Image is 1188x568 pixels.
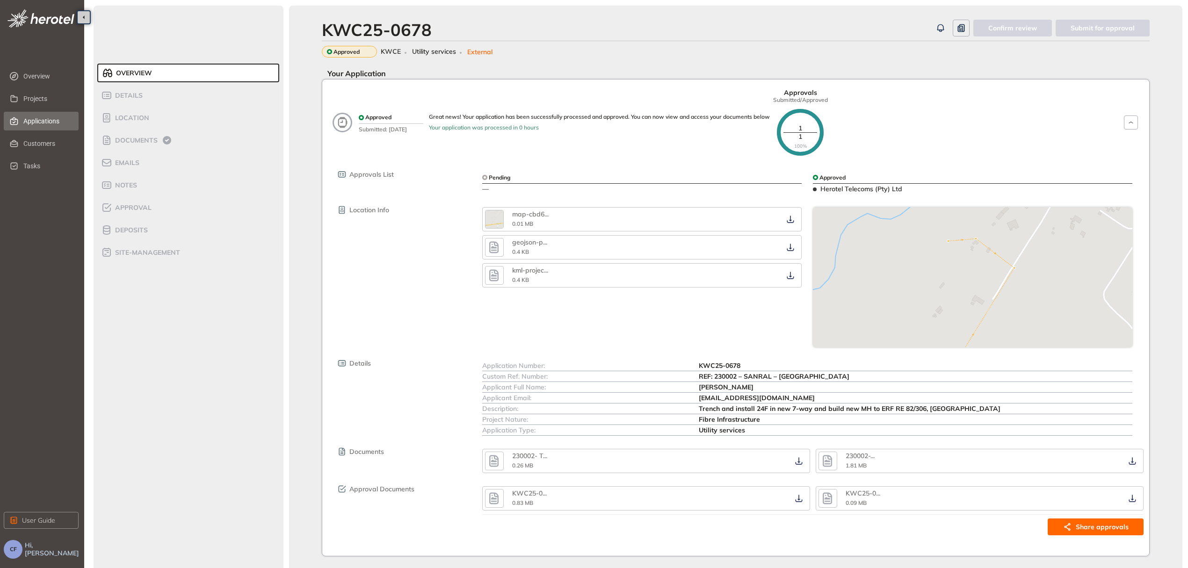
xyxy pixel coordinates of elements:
span: Applicant Full Name: [482,383,546,391]
span: 1.81 MB [846,462,867,469]
span: Herotel Telecoms (Pty) Ltd [820,185,902,193]
div: 230002-WL-02-Locality.pdf [846,452,883,460]
span: Pending [489,174,510,181]
span: geojson-p [512,238,543,246]
div: KWC25-0678 [322,20,432,40]
span: Details [349,359,371,367]
span: Customers [23,134,71,153]
span: KWC25-0 [846,489,876,497]
span: Submitted: [DATE] [359,123,423,133]
span: 0.09 MB [846,499,867,506]
span: Emails [112,159,139,167]
span: 230002- T [512,452,543,460]
span: ... [543,238,547,246]
span: — [482,185,489,193]
button: User Guide [4,512,79,529]
span: Location Info [349,206,389,214]
span: ... [876,489,880,497]
span: 0.4 KB [512,248,529,255]
span: Overview [23,67,71,86]
div: Your application was processed in 0 hours [429,124,770,131]
span: 0.26 MB [512,462,533,469]
div: geojson-project-96bef264-b19b-4c4d-a6a8-5a90c6d07323.geojson [512,238,550,246]
button: Share approvals [1048,518,1144,535]
span: 230002- [846,452,870,460]
span: Your Application [322,69,386,78]
span: Applications [23,112,71,130]
span: Application Type: [482,426,536,434]
span: ... [543,489,547,497]
span: [EMAIL_ADDRESS][DOMAIN_NAME] [699,394,815,402]
span: kml-projec [512,266,544,274]
span: Details [112,92,143,100]
span: Approved [819,174,846,181]
span: Fibre Infrastructure [699,415,760,424]
span: User Guide [22,515,55,525]
span: Approvals List [349,171,394,179]
span: KWCE [381,48,401,56]
span: Utility services [412,48,456,56]
span: Documents [112,137,158,144]
span: Approved [365,114,391,121]
span: Documents [349,448,384,456]
span: Approvals [784,89,817,97]
div: KWC25-0678--letter.pdf [512,489,550,497]
span: Approval Documents [349,485,414,493]
span: Submitted/Approved [773,97,828,103]
img: logo [7,9,74,28]
span: 0.4 KB [512,276,529,283]
span: Approval [112,204,152,212]
span: map-cbd6 [512,210,544,218]
span: Approved [333,49,360,55]
span: ... [543,452,547,460]
span: Hi, [PERSON_NAME] [25,541,80,557]
span: Utility services [699,426,745,434]
span: [PERSON_NAME] [699,383,753,391]
div: kml-project-124b58ed-ce83-412d-8c73-3bae5a831945.kml [512,266,550,274]
span: REF: 230002 – SANRAL – [GEOGRAPHIC_DATA] [699,372,849,381]
span: Project Nature: [482,415,528,424]
span: Custom Ref. Number: [482,372,548,381]
span: 0.83 MB [512,499,533,506]
img: map-snapshot [813,207,1132,460]
span: 100% [794,144,807,149]
span: site-management [112,249,180,257]
span: Description: [482,404,518,413]
div: 230002- Telcos.pdf [512,452,550,460]
div: Great news! Your application has been successfully processed and approved. You can now view and a... [429,114,770,120]
span: 0.01 MB [512,220,533,227]
span: CF [10,546,17,553]
span: Deposits [112,226,148,234]
span: Projects [23,89,71,108]
span: Overview [113,69,152,77]
span: ... [870,452,875,460]
span: Application Number: [482,361,545,370]
span: Tasks [23,157,71,175]
span: External [467,48,493,56]
button: CF [4,540,22,559]
div: KWC25-0678--map.pdf [846,489,883,497]
div: map-cbd651e0.png [512,210,550,218]
span: Location [112,114,149,122]
span: ... [544,210,549,218]
span: KWC25-0 [512,489,543,497]
span: KWC25-0678 [699,361,740,370]
span: Applicant Email: [482,394,531,402]
span: Trench and install 24F in new 7-way and build new MH to ERF RE 82/306, [GEOGRAPHIC_DATA] [699,404,1000,413]
span: Notes [112,181,137,189]
span: Share approvals [1076,522,1129,532]
span: ... [544,266,548,274]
